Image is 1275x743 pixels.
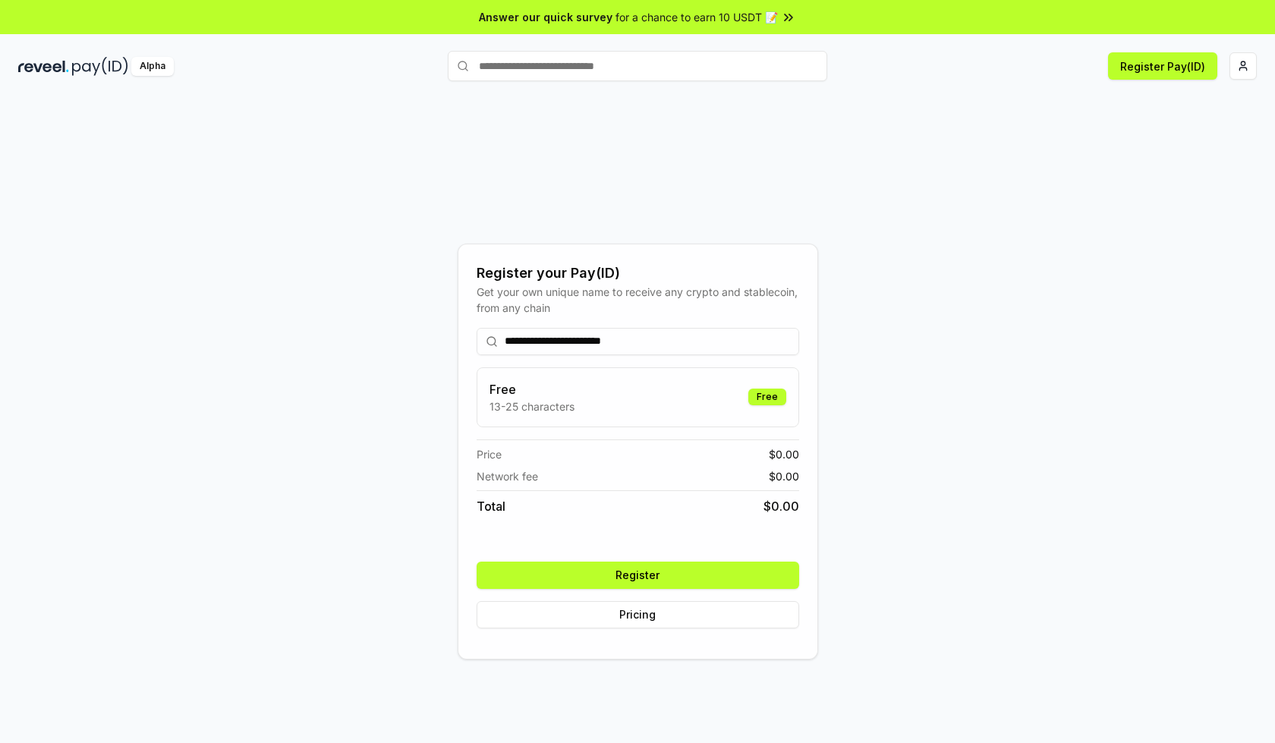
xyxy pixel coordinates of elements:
span: for a chance to earn 10 USDT 📝 [615,9,778,25]
span: Network fee [477,468,538,484]
button: Register [477,562,799,589]
span: Total [477,497,505,515]
div: Get your own unique name to receive any crypto and stablecoin, from any chain [477,284,799,316]
img: pay_id [72,57,128,76]
span: $ 0.00 [769,446,799,462]
span: Price [477,446,502,462]
div: Free [748,389,786,405]
button: Register Pay(ID) [1108,52,1217,80]
img: reveel_dark [18,57,69,76]
div: Alpha [131,57,174,76]
span: $ 0.00 [763,497,799,515]
span: Answer our quick survey [479,9,612,25]
h3: Free [490,380,575,398]
button: Pricing [477,601,799,628]
div: Register your Pay(ID) [477,263,799,284]
span: $ 0.00 [769,468,799,484]
p: 13-25 characters [490,398,575,414]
